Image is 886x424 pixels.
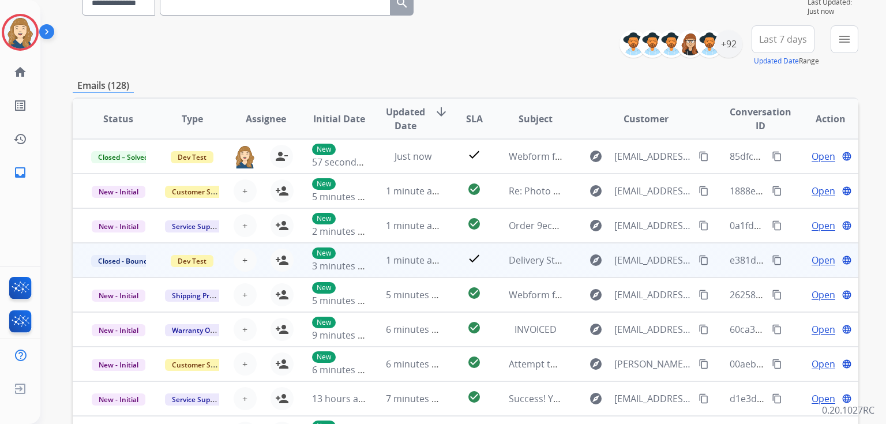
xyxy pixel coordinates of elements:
span: New - Initial [92,359,145,371]
span: 9 minutes ago [312,329,374,342]
span: + [242,219,247,232]
span: Customer Support [165,186,240,198]
span: 7 minutes ago [386,392,448,405]
span: Dev Test [171,151,213,163]
span: Attempt to file a claim or talk to a person [509,358,686,370]
mat-icon: content_copy [699,186,709,196]
mat-icon: explore [589,219,603,232]
span: Last 7 days [759,37,807,42]
mat-icon: check [467,148,481,162]
span: Success! Your payment has posted. [509,392,663,405]
mat-icon: content_copy [699,290,709,300]
mat-icon: inbox [13,166,27,179]
mat-icon: person_add [275,357,289,371]
span: + [242,184,247,198]
span: + [242,392,247,406]
button: Last 7 days [752,25,814,53]
mat-icon: person_add [275,392,289,406]
mat-icon: explore [589,288,603,302]
span: Open [812,149,835,163]
mat-icon: person_add [275,253,289,267]
span: INVOICED [515,323,557,336]
span: 6 minutes ago [386,358,448,370]
p: Emails (128) [73,78,134,93]
span: 13 hours ago [312,392,369,405]
mat-icon: check_circle [467,321,481,335]
span: Delivery Status Notification (Failure) [509,254,664,267]
span: 5 minutes ago [312,190,374,203]
mat-icon: history [13,132,27,146]
p: New [312,317,336,328]
span: 6 minutes ago [312,363,374,376]
mat-icon: content_copy [772,220,782,231]
mat-icon: check_circle [467,182,481,196]
span: 1 minute ago [386,185,443,197]
mat-icon: explore [589,357,603,371]
span: New - Initial [92,393,145,406]
mat-icon: content_copy [772,393,782,404]
span: [EMAIL_ADDRESS][DOMAIN_NAME] [614,184,692,198]
span: Status [103,112,133,126]
mat-icon: content_copy [772,324,782,335]
span: + [242,357,247,371]
mat-icon: content_copy [699,255,709,265]
span: Conversation ID [730,105,791,133]
mat-icon: check_circle [467,355,481,369]
mat-icon: language [842,393,852,404]
span: Warranty Ops [165,324,224,336]
th: Action [784,99,858,139]
mat-icon: content_copy [699,393,709,404]
p: New [312,144,336,155]
button: + [234,318,257,341]
span: [EMAIL_ADDRESS][DOMAIN_NAME] [614,392,692,406]
span: 57 seconds ago [312,156,380,168]
button: Updated Date [754,57,799,66]
mat-icon: explore [589,253,603,267]
mat-icon: check [467,252,481,265]
button: + [234,249,257,272]
button: + [234,179,257,202]
p: New [312,247,336,259]
mat-icon: list_alt [13,99,27,112]
span: New - Initial [92,186,145,198]
button: + [234,283,257,306]
span: New - Initial [92,290,145,302]
mat-icon: content_copy [772,255,782,265]
p: New [312,178,336,190]
mat-icon: language [842,186,852,196]
mat-icon: language [842,290,852,300]
span: [EMAIL_ADDRESS][DOMAIN_NAME] [614,219,692,232]
span: Re: Photo Of Ring [509,185,584,197]
span: Service Support [165,393,231,406]
span: [EMAIL_ADDRESS][DOMAIN_NAME] [614,288,692,302]
mat-icon: person_add [275,288,289,302]
span: Just now [808,7,858,16]
button: + [234,352,257,376]
button: + [234,214,257,237]
span: Open [812,253,835,267]
mat-icon: arrow_downward [434,105,448,119]
span: Subject [519,112,553,126]
img: avatar [4,16,36,48]
span: Open [812,184,835,198]
span: Closed – Solved [91,151,155,163]
span: Closed - Bounced [91,255,162,267]
mat-icon: check_circle [467,390,481,404]
span: Webform from [EMAIL_ADDRESS][DOMAIN_NAME] on [DATE] [509,288,770,301]
mat-icon: language [842,220,852,231]
mat-icon: explore [589,322,603,336]
span: Assignee [246,112,286,126]
span: [EMAIL_ADDRESS][DOMAIN_NAME] [614,149,692,163]
span: Initial Date [313,112,365,126]
span: Open [812,357,835,371]
span: Open [812,219,835,232]
span: + [242,288,247,302]
mat-icon: explore [589,149,603,163]
mat-icon: content_copy [772,290,782,300]
span: Open [812,392,835,406]
mat-icon: content_copy [699,359,709,369]
mat-icon: explore [589,184,603,198]
span: 1 minute ago [386,219,443,232]
p: New [312,351,336,363]
mat-icon: content_copy [772,151,782,162]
